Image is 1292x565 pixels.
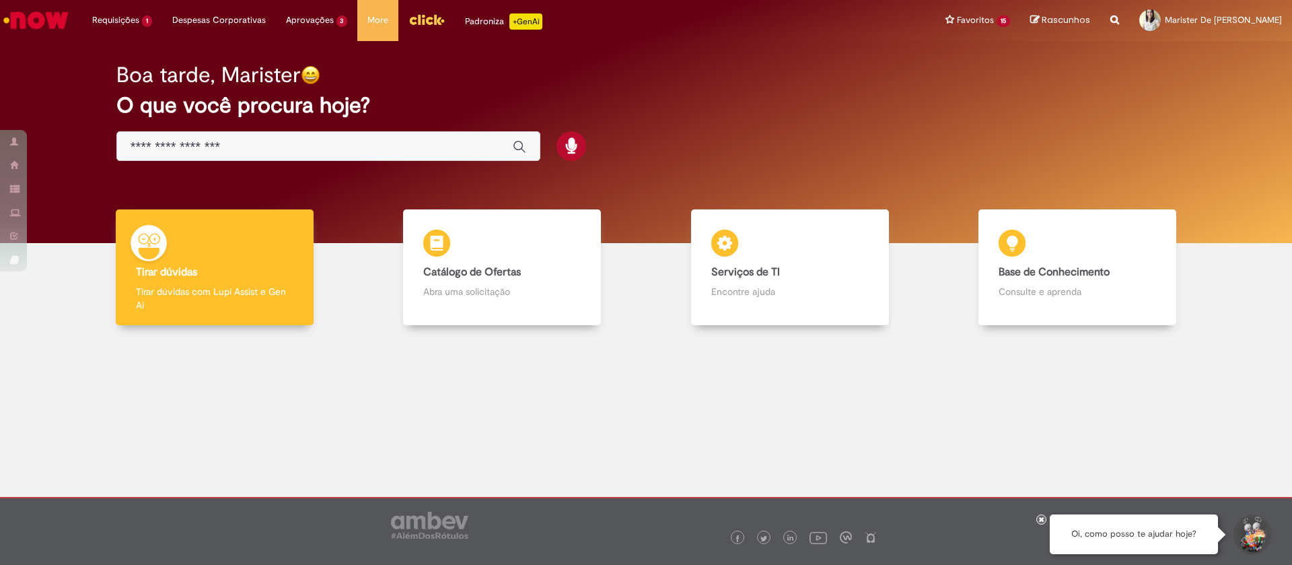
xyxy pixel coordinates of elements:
[1,7,71,34] img: ServiceNow
[142,15,152,27] span: 1
[116,94,1176,117] h2: O que você procura hoje?
[646,209,934,326] a: Serviços de TI Encontre ajuda
[1042,13,1090,26] span: Rascunhos
[787,535,794,543] img: logo_footer_linkedin.png
[509,13,542,30] p: +GenAi
[1231,514,1272,555] button: Iniciar Conversa de Suporte
[336,15,348,27] span: 3
[734,535,741,542] img: logo_footer_facebook.png
[999,265,1110,279] b: Base de Conhecimento
[997,15,1010,27] span: 15
[359,209,647,326] a: Catálogo de Ofertas Abra uma solicitação
[367,13,388,27] span: More
[934,209,1222,326] a: Base de Conhecimento Consulte e aprenda
[71,209,359,326] a: Tirar dúvidas Tirar dúvidas com Lupi Assist e Gen Ai
[286,13,334,27] span: Aprovações
[136,265,197,279] b: Tirar dúvidas
[711,285,869,298] p: Encontre ajuda
[810,529,827,546] img: logo_footer_youtube.png
[136,285,293,312] p: Tirar dúvidas com Lupi Assist e Gen Ai
[1030,14,1090,27] a: Rascunhos
[760,535,767,542] img: logo_footer_twitter.png
[116,63,301,87] h2: Boa tarde, Marister
[1165,14,1282,26] span: Marister De [PERSON_NAME]
[711,265,780,279] b: Serviços de TI
[301,65,320,85] img: happy-face.png
[840,531,852,543] img: logo_footer_workplace.png
[172,13,266,27] span: Despesas Corporativas
[423,285,581,298] p: Abra uma solicitação
[865,531,877,543] img: logo_footer_naosei.png
[465,13,542,30] div: Padroniza
[391,512,468,539] img: logo_footer_ambev_rotulo_gray.png
[999,285,1156,298] p: Consulte e aprenda
[92,13,139,27] span: Requisições
[408,9,445,30] img: click_logo_yellow_360x200.png
[423,265,521,279] b: Catálogo de Ofertas
[1050,514,1218,554] div: Oi, como posso te ajudar hoje?
[957,13,994,27] span: Favoritos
